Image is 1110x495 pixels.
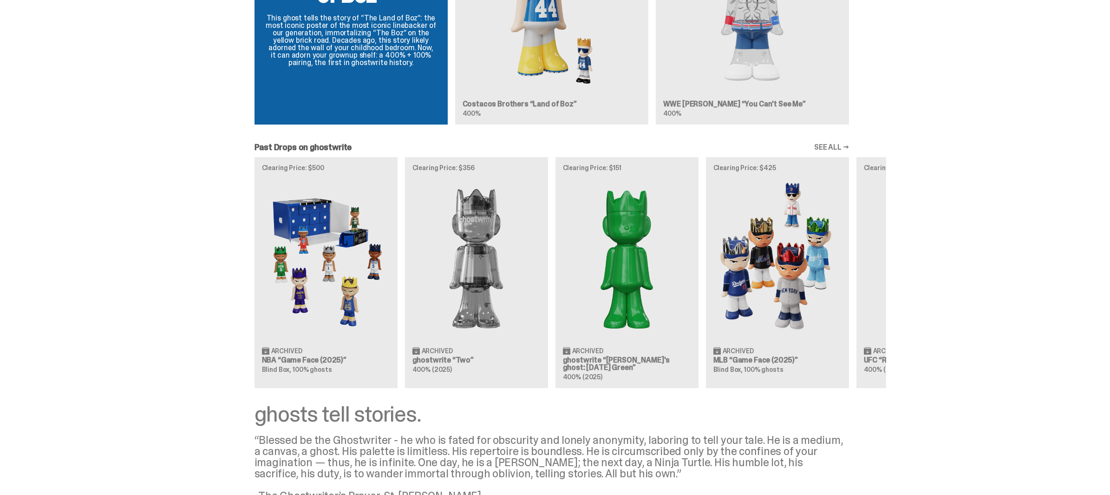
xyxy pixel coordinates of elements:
h3: NBA “Game Face (2025)” [262,356,390,364]
div: ghosts tell stories. [255,403,849,425]
span: 400% (2025) [864,365,903,374]
h3: UFC “Ruby” [864,356,992,364]
span: Archived [271,348,302,354]
span: 400% [463,109,481,118]
h3: ghostwrite “[PERSON_NAME]'s ghost: [DATE] Green” [563,356,691,371]
a: Clearing Price: $500 Game Face (2025) Archived [255,157,398,388]
p: Clearing Price: $151 [563,165,691,171]
span: Archived [572,348,603,354]
p: Clearing Price: $356 [412,165,541,171]
a: SEE ALL → [814,144,849,151]
span: Blind Box, [713,365,743,374]
span: 400% (2025) [563,373,602,381]
span: 100% ghosts [744,365,783,374]
h3: MLB “Game Face (2025)” [713,356,842,364]
span: Archived [422,348,453,354]
a: Clearing Price: $151 Schrödinger's ghost: Sunday Green Archived [555,157,699,388]
span: Archived [873,348,904,354]
h3: ghostwrite “Two” [412,356,541,364]
a: Clearing Price: $356 Two Archived [405,157,548,388]
h3: WWE [PERSON_NAME] “You Can't See Me” [663,100,842,108]
p: Clearing Price: $425 [713,165,842,171]
p: Clearing Price: $500 [262,165,390,171]
span: 400% (2025) [412,365,452,374]
p: This ghost tells the story of “The Land of Boz”: the most iconic poster of the most iconic lineba... [266,14,437,66]
span: Blind Box, [262,365,292,374]
span: 400% [663,109,681,118]
a: Clearing Price: $150 Ruby Archived [856,157,999,388]
img: Game Face (2025) [262,178,390,339]
p: Clearing Price: $150 [864,165,992,171]
img: Two [412,178,541,339]
img: Ruby [864,178,992,339]
span: 100% ghosts [293,365,332,374]
h3: Costacos Brothers “Land of Boz” [463,100,641,108]
img: Game Face (2025) [713,178,842,339]
img: Schrödinger's ghost: Sunday Green [563,178,691,339]
span: Archived [723,348,754,354]
h2: Past Drops on ghostwrite [255,143,352,152]
a: Clearing Price: $425 Game Face (2025) Archived [706,157,849,388]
